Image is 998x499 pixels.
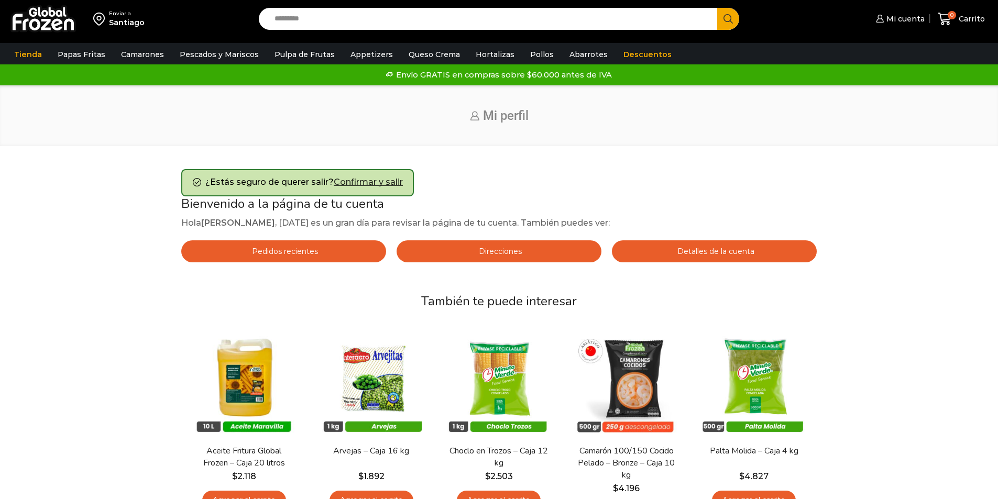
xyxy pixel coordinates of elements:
[174,45,264,64] a: Pescados y Mariscos
[322,445,421,457] a: Arvejas – Caja 16 kg
[358,471,385,481] bdi: 1.892
[613,483,640,493] bdi: 4.196
[358,471,364,481] span: $
[675,247,754,256] span: Detalles de la cuenta
[618,45,677,64] a: Descuentos
[717,8,739,30] button: Search button
[525,45,559,64] a: Pollos
[948,11,956,19] span: 0
[181,169,414,196] div: ¿Estás seguro de querer salir?
[956,14,985,24] span: Carrito
[181,195,384,212] span: Bienvenido a la página de tu cuenta
[52,45,111,64] a: Papas Fritas
[93,10,109,28] img: address-field-icon.svg
[421,293,577,309] span: También te puede interesar
[194,445,293,469] a: Aceite Fritura Global Frozen – Caja 20 litros
[334,177,403,187] a: Confirmar y salir
[181,240,386,262] a: Pedidos recientes
[345,45,398,64] a: Appetizers
[269,45,340,64] a: Pulpa de Frutas
[232,471,256,481] bdi: 2.118
[564,45,613,64] a: Abarrotes
[485,471,490,481] span: $
[181,216,817,230] p: Hola , [DATE] es un gran día para revisar la página de tu cuenta. También puedes ver:
[9,45,47,64] a: Tienda
[873,8,925,29] a: Mi cuenta
[739,471,744,481] span: $
[577,445,675,482] a: Camarón 100/150 Cocido Pelado – Bronze – Caja 10 kg
[485,471,513,481] bdi: 2.503
[116,45,169,64] a: Camarones
[470,45,520,64] a: Hortalizas
[476,247,522,256] span: Direcciones
[109,10,145,17] div: Enviar a
[109,17,145,28] div: Santiago
[705,445,803,457] a: Palta Molida – Caja 4 kg
[884,14,925,24] span: Mi cuenta
[935,7,988,31] a: 0 Carrito
[249,247,318,256] span: Pedidos recientes
[483,108,529,123] span: Mi perfil
[201,218,275,228] strong: [PERSON_NAME]
[397,240,601,262] a: Direcciones
[449,445,548,469] a: Choclo en Trozos – Caja 12 kg
[403,45,465,64] a: Queso Crema
[613,483,618,493] span: $
[739,471,769,481] bdi: 4.827
[232,471,237,481] span: $
[612,240,817,262] a: Detalles de la cuenta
